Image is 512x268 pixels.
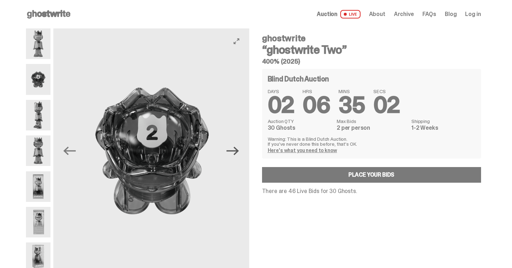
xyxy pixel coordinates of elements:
span: SECS [373,89,400,94]
button: Previous [62,143,78,159]
span: 02 [373,90,400,120]
a: Place your Bids [262,167,481,183]
a: Blog [445,11,457,17]
p: Warning: This is a Blind Dutch Auction. If you’ve never done this before, that’s OK. [268,136,475,146]
h3: “ghostwrite Two” [262,44,481,55]
img: ghostwrite_Two_2.png [26,100,50,130]
span: Auction [317,11,337,17]
span: LIVE [340,10,361,18]
a: Log in [465,11,481,17]
a: About [369,11,385,17]
img: ghostwrite_Two_14.png [26,171,50,202]
span: HRS [303,89,330,94]
a: FAQs [422,11,436,17]
img: ghostwrite_Two_13.png [26,64,50,95]
img: ghostwrite_Two_8.png [26,135,50,166]
p: There are 46 Live Bids for 30 Ghosts. [262,188,481,194]
img: ghostwrite_Two_17.png [26,207,50,237]
span: 35 [338,90,365,120]
dd: 30 Ghosts [268,125,332,131]
a: Auction LIVE [317,10,360,18]
span: 06 [303,90,330,120]
h4: Blind Dutch Auction [268,75,329,82]
span: MINS [338,89,365,94]
img: ghostwrite_Two_1.png [26,28,50,59]
a: Archive [394,11,414,17]
dt: Auction QTY [268,119,332,124]
button: View full-screen [232,37,241,45]
span: DAYS [268,89,294,94]
h4: ghostwrite [262,34,481,43]
a: Here's what you need to know [268,147,337,154]
dd: 2 per person [337,125,407,131]
dt: Shipping [411,119,475,124]
span: 02 [268,90,294,120]
h5: 400% (2025) [262,58,481,65]
dd: 1-2 Weeks [411,125,475,131]
button: Next [225,143,241,159]
dt: Max Bids [337,119,407,124]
